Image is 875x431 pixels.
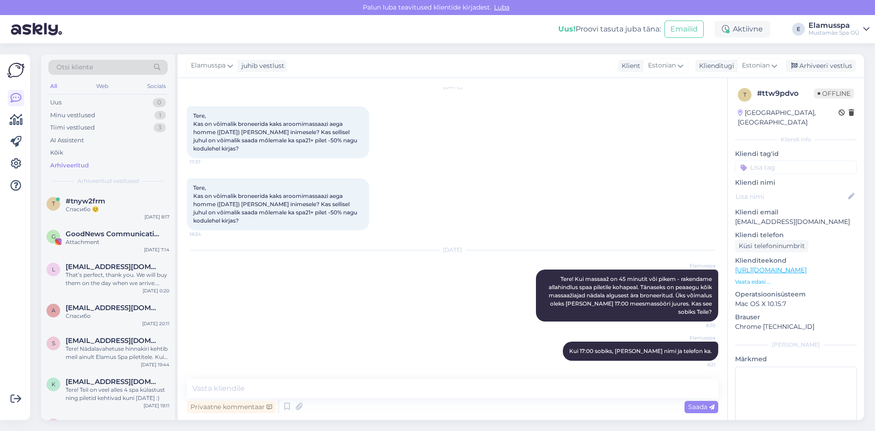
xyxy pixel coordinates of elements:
p: Kliendi email [735,208,857,217]
div: Proovi tasuta juba täna: [558,24,661,35]
span: Elamusspa [681,334,715,341]
div: Uus [50,98,62,107]
img: Askly Logo [7,62,25,79]
div: Спасибо ☺️ [66,205,170,213]
div: Tere! Nädalavahetuse hinnakiri kehtib meil ainult Elamus Spa piletitele. Kui soovite esmaspäeval ... [66,345,170,361]
div: Спасибо [66,312,170,320]
div: Kliendi info [735,135,857,144]
div: Arhiveeri vestlus [786,60,856,72]
p: Klienditeekond [735,256,857,265]
span: Kui 17:00 sobiks, [PERSON_NAME] nimi ja telefon ka. [569,348,712,354]
div: Privaatne kommentaar [187,401,276,413]
p: Operatsioonisüsteem [735,290,857,299]
span: 8:21 [681,361,715,368]
span: Elamusspa [191,61,226,71]
span: Estonian [648,61,676,71]
span: sannapupu@gmail.com [66,337,160,345]
div: Tere! Teil on veel alles 4 spa külastust ning piletid kehtivad kuni [DATE] :) [66,386,170,402]
div: 3 [154,123,166,132]
p: Kliendi nimi [735,178,857,187]
div: Küsi telefoninumbrit [735,240,808,252]
div: E [792,23,805,36]
div: [DATE] 20:11 [142,320,170,327]
p: Kliendi telefon [735,230,857,240]
div: [PERSON_NAME] [735,341,857,349]
div: [DATE] 0:20 [143,287,170,294]
p: [EMAIL_ADDRESS][DOMAIN_NAME] [735,217,857,227]
div: All [48,80,59,92]
span: Otsi kliente [57,62,93,72]
div: Socials [145,80,168,92]
div: Tiimi vestlused [50,123,95,132]
span: Offline [814,88,854,99]
span: GoodNews Communication [66,230,160,238]
div: AI Assistent [50,136,84,145]
div: Web [94,80,110,92]
span: Luba [491,3,512,11]
div: [DATE] 7:14 [144,246,170,253]
div: [DATE] 19:44 [141,361,170,368]
div: juhib vestlust [238,61,284,71]
span: l [52,266,55,273]
div: That’s perfect, thank you. We will buy them on the day when we arrive. Thanks ☺️ [66,271,170,287]
button: Emailid [664,21,704,38]
span: Tere, Kas on võimalik broneerida kaks aroomimassaazi aega homme ([DATE]) [PERSON_NAME] inimesele?... [193,112,359,152]
p: Brauser [735,312,857,322]
span: Tere, Kas on võimalik broneerida kaks aroomimassaazi aega homme ([DATE]) [PERSON_NAME] inimesele?... [193,184,359,224]
p: Chrome [TECHNICAL_ID] [735,322,857,332]
span: s [52,340,55,347]
div: Kõik [50,148,63,157]
span: t [743,91,746,98]
span: krista24@list.ru [66,378,160,386]
div: [DATE] 19:11 [144,402,170,409]
span: lydemm@gmail.com [66,263,160,271]
span: 17:37 [190,159,224,166]
span: G [51,233,56,240]
span: shminkeaa@gmail.com [66,419,160,427]
div: Klient [618,61,640,71]
div: 0 [153,98,166,107]
b: Uus! [558,25,576,33]
span: 8:20 [681,322,715,329]
div: Arhiveeritud [50,161,89,170]
span: #tnyw2frm [66,197,105,205]
span: 18:34 [190,231,224,238]
span: Arhiveeritud vestlused [77,177,139,185]
input: Lisa nimi [736,192,846,202]
div: [GEOGRAPHIC_DATA], [GEOGRAPHIC_DATA] [738,108,839,127]
span: a [51,307,56,314]
input: Lisa tag [735,161,857,174]
p: Kliendi tag'id [735,149,857,159]
span: Tere! Kui massaaž on 45 minutit või pikem - rakendame allahindlus spaa piletile kohapeal. Tänasek... [549,275,713,315]
p: Mac OS X 10.15.7 [735,299,857,309]
div: 1 [154,111,166,120]
span: Estonian [742,61,770,71]
span: Elamusspa [681,262,715,269]
div: Mustamäe Spa OÜ [808,29,860,36]
div: # ttw9pdvo [757,88,814,99]
span: t [52,200,55,207]
div: Klienditugi [695,61,734,71]
div: Aktiivne [715,21,770,37]
div: Minu vestlused [50,111,95,120]
div: Attachment [66,238,170,246]
span: k [51,381,56,388]
a: [URL][DOMAIN_NAME] [735,266,807,274]
p: Märkmed [735,354,857,364]
span: artjomku7ku@gmail.com [66,304,160,312]
div: [DATE] [187,246,718,254]
div: [DATE] 8:17 [144,213,170,220]
div: Elamusspa [808,22,860,29]
p: Vaata edasi ... [735,278,857,286]
a: ElamusspaMustamäe Spa OÜ [808,22,870,36]
span: Saada [688,403,715,411]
